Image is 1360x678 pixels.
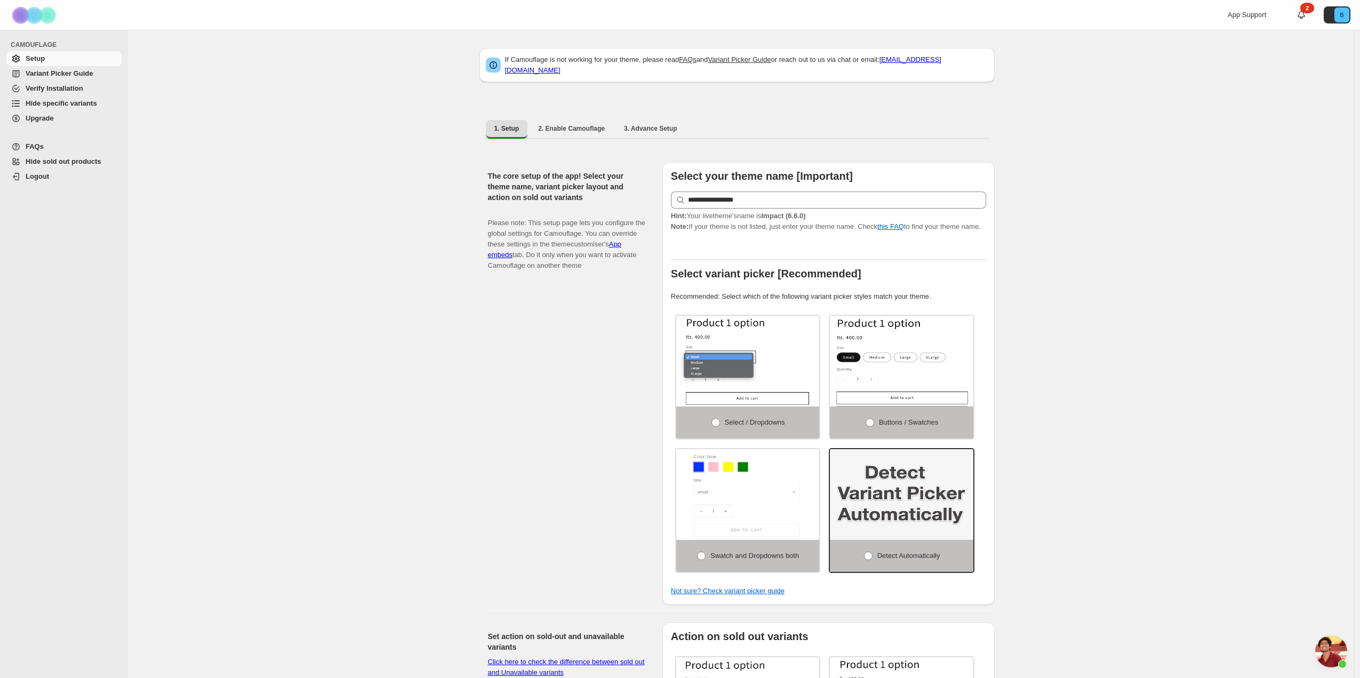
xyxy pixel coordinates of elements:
[671,631,809,642] b: Action on sold out variants
[494,124,519,133] span: 1. Setup
[671,268,861,280] b: Select variant picker [Recommended]
[6,81,122,96] a: Verify Installation
[671,212,687,220] strong: Hint:
[6,96,122,111] a: Hide specific variants
[26,99,97,107] span: Hide specific variants
[6,51,122,66] a: Setup
[708,55,771,63] a: Variant Picker Guide
[6,111,122,126] a: Upgrade
[671,170,853,182] b: Select your theme name [Important]
[26,157,101,165] span: Hide sold out products
[6,139,122,154] a: FAQs
[1315,635,1347,667] div: Open chat
[1334,7,1349,22] span: Avatar with initials B
[679,55,697,63] a: FAQs
[671,291,986,302] p: Recommended: Select which of the following variant picker styles match your theme.
[877,552,940,560] span: Detect Automatically
[538,124,605,133] span: 2. Enable Camouflage
[676,316,820,406] img: Select / Dropdowns
[505,54,988,76] p: If Camouflage is not working for your theme, please read and or reach out to us via chat or email:
[488,631,645,652] h2: Set action on sold-out and unavailable variants
[26,54,45,62] span: Setup
[26,114,54,122] span: Upgrade
[488,207,645,271] p: Please note: This setup page lets you configure the global settings for Camouflage. You can overr...
[26,172,49,180] span: Logout
[488,171,645,203] h2: The core setup of the app! Select your theme name, variant picker layout and action on sold out v...
[1296,10,1307,20] a: 2
[488,658,645,676] a: Click here to check the difference between sold out and Unavailable variants
[6,154,122,169] a: Hide sold out products
[624,124,677,133] span: 3. Advance Setup
[671,212,806,220] span: Your live theme's name is
[26,84,83,92] span: Verify Installation
[671,222,689,230] strong: Note:
[6,66,122,81] a: Variant Picker Guide
[879,418,938,426] span: Buttons / Swatches
[671,211,986,232] p: If your theme is not listed, just enter your theme name. Check to find your theme name.
[761,212,805,220] strong: Impact (6.6.0)
[710,552,799,560] span: Swatch and Dropdowns both
[676,449,820,540] img: Swatch and Dropdowns both
[671,587,785,595] a: Not sure? Check variant picker guide
[6,169,122,184] a: Logout
[26,69,93,77] span: Variant Picker Guide
[830,449,973,540] img: Detect Automatically
[877,222,904,230] a: this FAQ
[26,142,44,150] span: FAQs
[1340,12,1343,18] text: B
[1324,6,1350,23] button: Avatar with initials B
[11,41,123,49] span: CAMOUFLAGE
[9,1,62,30] img: Camouflage
[1228,11,1266,19] span: App Support
[1300,3,1314,13] div: 2
[830,316,973,406] img: Buttons / Swatches
[725,418,785,426] span: Select / Dropdowns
